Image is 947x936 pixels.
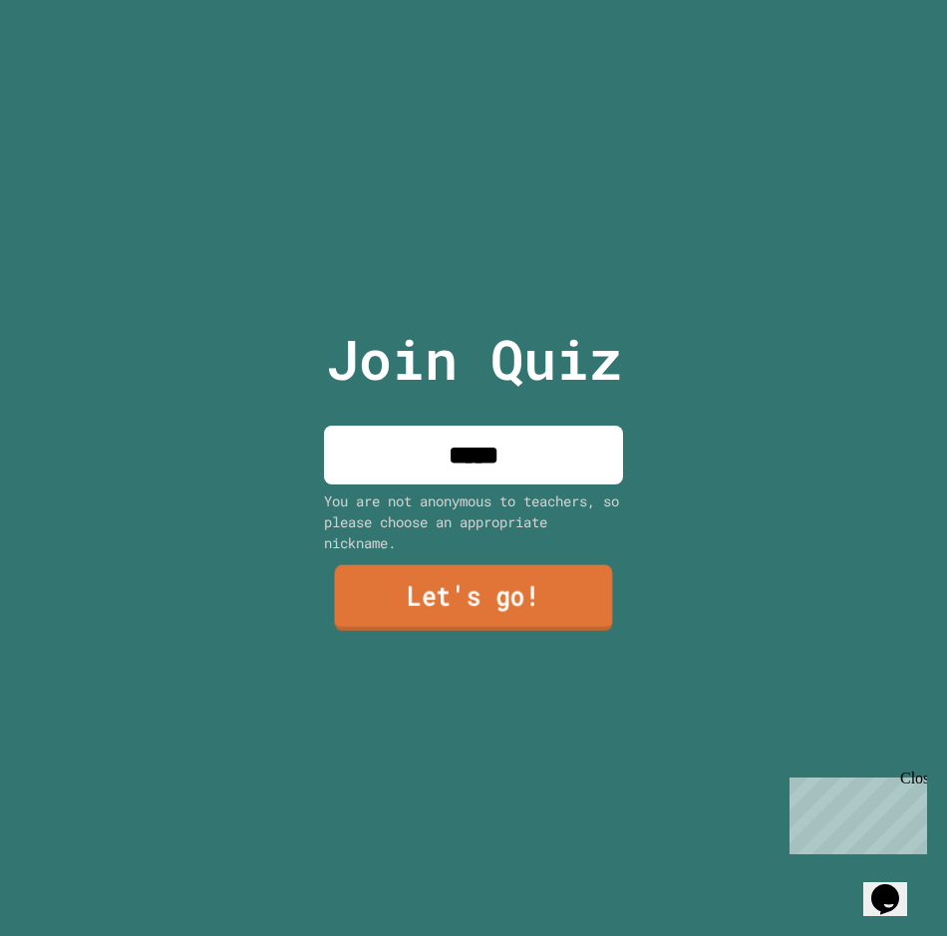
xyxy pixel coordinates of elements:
[324,490,623,553] div: You are not anonymous to teachers, so please choose an appropriate nickname.
[782,770,927,854] iframe: chat widget
[8,8,138,127] div: Chat with us now!Close
[326,318,622,401] p: Join Quiz
[335,565,613,631] a: Let's go!
[863,856,927,916] iframe: chat widget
